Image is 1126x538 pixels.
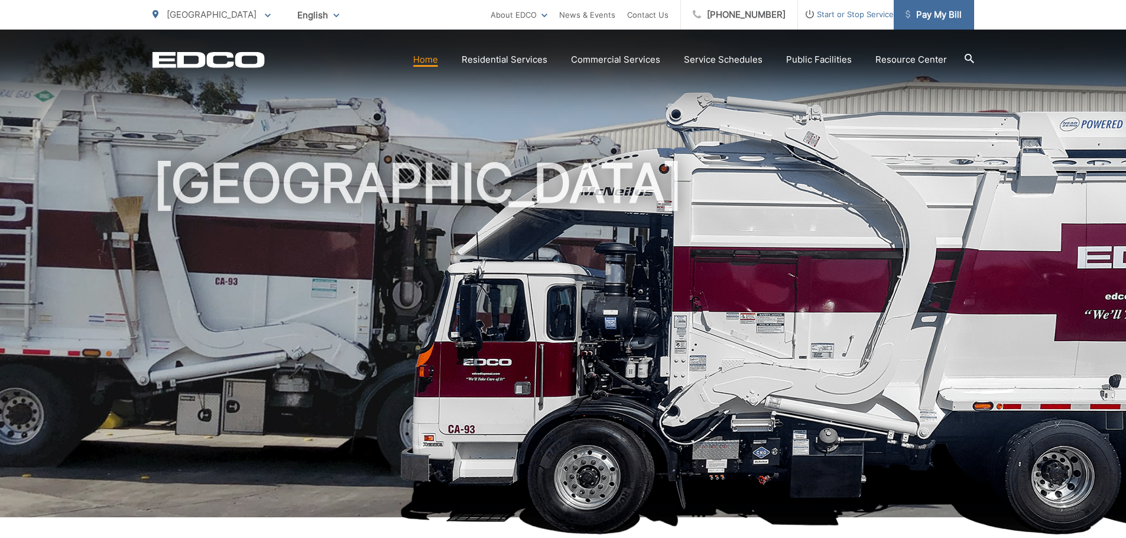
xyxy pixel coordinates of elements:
a: Commercial Services [571,53,660,67]
a: Public Facilities [786,53,852,67]
span: Pay My Bill [906,8,962,22]
span: [GEOGRAPHIC_DATA] [167,9,257,20]
a: EDCD logo. Return to the homepage. [152,51,265,68]
h1: [GEOGRAPHIC_DATA] [152,154,974,528]
a: Service Schedules [684,53,762,67]
a: Contact Us [627,8,669,22]
span: English [288,5,348,25]
a: Home [413,53,438,67]
a: Resource Center [875,53,947,67]
a: News & Events [559,8,615,22]
a: About EDCO [491,8,547,22]
a: Residential Services [462,53,547,67]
